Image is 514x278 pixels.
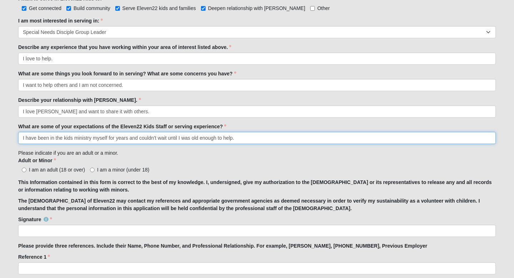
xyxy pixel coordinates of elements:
[18,243,427,249] strong: Please provide three references. Include their Name, Phone Number, and Professional Relationship....
[74,5,110,11] span: Build community
[18,70,236,77] label: What are some things you look forward to in serving? What are some concerns you have?
[18,96,141,104] label: Describe your relationship with [PERSON_NAME].
[18,253,50,260] label: Reference 1
[97,167,149,173] span: I am a minor (under 18)
[29,5,61,11] span: Get connected
[317,5,330,11] span: Other
[18,17,103,24] label: I am most interested in serving in:
[18,123,226,130] label: What are some of your expectations of the Eleven22 Kids Staff or serving experience?
[115,6,120,11] input: Serve Eleven22 kids and families
[29,167,85,173] span: I am an adult (18 or over)
[22,6,26,11] input: Get connected
[90,168,95,172] input: I am a minor (under 18)
[201,6,206,11] input: Deepen relationship with [PERSON_NAME]
[18,157,56,164] label: Adult or Minor
[18,216,52,223] label: Signature
[66,6,71,11] input: Build community
[122,5,196,11] span: Serve Eleven22 kids and families
[22,168,26,172] input: I am an adult (18 or over)
[18,44,231,51] label: Describe any experience that you have working within your area of interest listed above.
[18,198,480,211] strong: The [DEMOGRAPHIC_DATA] of Eleven22 may contact my references and appropriate government agencies ...
[208,5,305,11] span: Deepen relationship with [PERSON_NAME]
[18,179,492,193] strong: This Information contained in this form is correct to the best of my knowledge. I, undersigned, g...
[310,6,315,11] input: Other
